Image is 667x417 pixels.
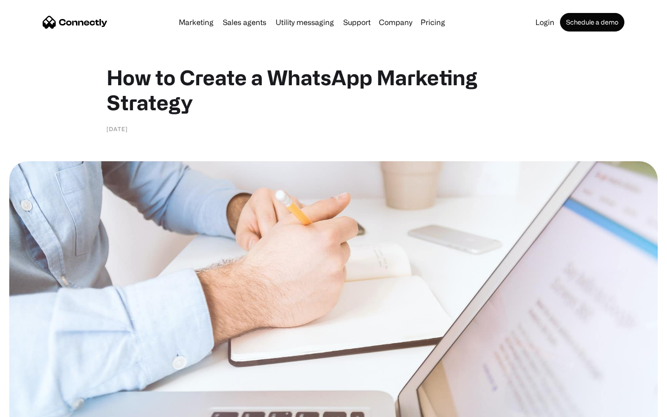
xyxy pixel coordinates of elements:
a: Marketing [175,19,217,26]
a: Schedule a demo [560,13,624,32]
a: Sales agents [219,19,270,26]
ul: Language list [19,401,56,414]
h1: How to Create a WhatsApp Marketing Strategy [107,65,560,115]
aside: Language selected: English [9,401,56,414]
div: [DATE] [107,124,128,133]
a: Pricing [417,19,449,26]
div: Company [379,16,412,29]
a: Support [340,19,374,26]
a: Utility messaging [272,19,338,26]
a: Login [532,19,558,26]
